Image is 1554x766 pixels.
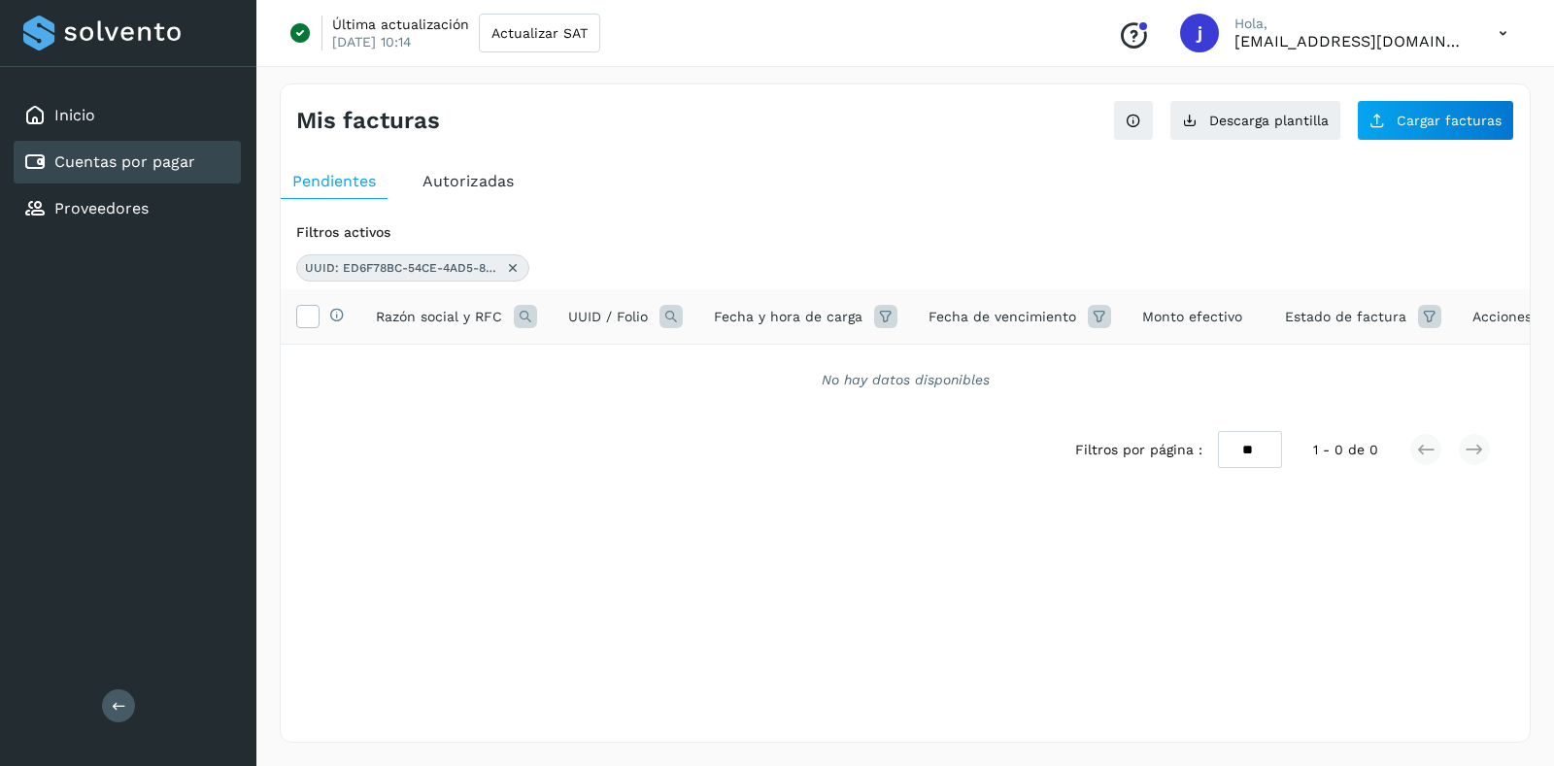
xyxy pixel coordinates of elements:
span: 1 - 0 de 0 [1313,440,1378,460]
span: Filtros por página : [1075,440,1202,460]
button: Descarga plantilla [1169,100,1341,141]
button: Actualizar SAT [479,14,600,52]
span: Cargar facturas [1397,114,1502,127]
span: Razón social y RFC [376,307,502,327]
div: Inicio [14,94,241,137]
p: Hola, [1234,16,1468,32]
div: UUID: ED6F78BC-54CE-4AD5-849B-EAD679663EA0 [296,254,529,282]
a: Cuentas por pagar [54,152,195,171]
span: Fecha y hora de carga [714,307,862,327]
p: [DATE] 10:14 [332,33,412,50]
span: Acciones [1472,307,1532,327]
span: UUID / Folio [568,307,648,327]
div: No hay datos disponibles [306,370,1504,390]
button: Cargar facturas [1357,100,1514,141]
span: Pendientes [292,172,376,190]
span: Monto efectivo [1142,307,1242,327]
span: Autorizadas [422,172,514,190]
div: Proveedores [14,187,241,230]
span: Fecha de vencimiento [929,307,1076,327]
span: Actualizar SAT [491,26,588,40]
div: Cuentas por pagar [14,141,241,183]
span: UUID: ED6F78BC-54CE-4AD5-849B-EAD679663EA0 [305,259,499,277]
a: Inicio [54,106,95,124]
span: Descarga plantilla [1209,114,1329,127]
a: Proveedores [54,199,149,217]
p: Última actualización [332,16,469,33]
div: Filtros activos [296,222,1514,243]
span: Estado de factura [1285,307,1406,327]
p: jrodriguez@kalapata.co [1234,32,1468,50]
h4: Mis facturas [296,107,440,135]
